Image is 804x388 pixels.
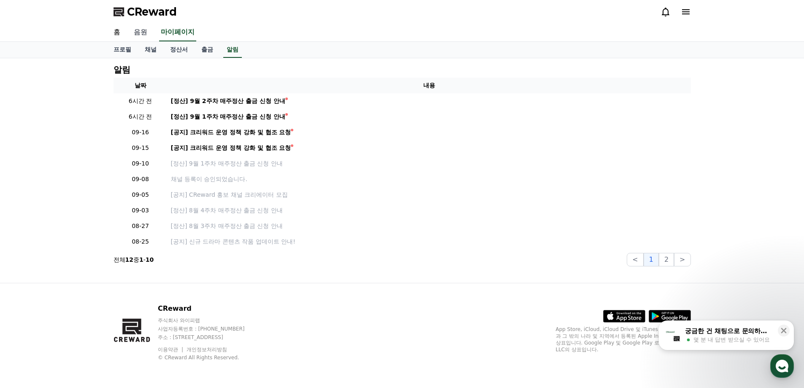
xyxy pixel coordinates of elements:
p: 사업자등록번호 : [PHONE_NUMBER] [158,326,261,332]
a: 개인정보처리방침 [187,347,227,353]
button: 1 [644,253,659,266]
a: 채널 [138,42,163,58]
a: [정산] 9월 1주차 매주정산 출금 신청 안내 [171,159,688,168]
button: < [627,253,643,266]
a: [정산] 8월 3주차 매주정산 출금 신청 안내 [171,222,688,231]
a: CReward [114,5,177,19]
p: 09-05 [117,190,164,199]
p: © CReward All Rights Reserved. [158,354,261,361]
a: [공지] 크리워드 운영 정책 강화 및 협조 요청 [171,128,688,137]
span: 대화 [77,281,87,288]
p: 전체 중 - [114,255,154,264]
div: [정산] 9월 1주차 매주정산 출금 신청 안내 [171,112,286,121]
a: [정산] 9월 2주차 매주정산 출금 신청 안내 [171,97,688,106]
a: 출금 [195,42,220,58]
div: [공지] 크리워드 운영 정책 강화 및 협조 요청 [171,144,291,152]
a: 홈 [3,268,56,289]
p: App Store, iCloud, iCloud Drive 및 iTunes Store는 미국과 그 밖의 나라 및 지역에서 등록된 Apple Inc.의 서비스 상표입니다. Goo... [556,326,691,353]
th: 내용 [168,78,691,93]
a: [공지] CReward 홍보 채널 크리에이터 모집 [171,190,688,199]
a: 홈 [107,24,127,41]
a: [정산] 8월 4주차 매주정산 출금 신청 안내 [171,206,688,215]
strong: 1 [139,256,143,263]
p: 채널 등록이 승인되었습니다. [171,175,688,184]
a: 대화 [56,268,109,289]
p: 09-03 [117,206,164,215]
p: 주소 : [STREET_ADDRESS] [158,334,261,341]
div: [공지] 크리워드 운영 정책 강화 및 협조 요청 [171,128,291,137]
p: 09-16 [117,128,164,137]
a: 음원 [127,24,154,41]
a: 마이페이지 [159,24,196,41]
th: 날짜 [114,78,168,93]
p: 08-27 [117,222,164,231]
p: 08-25 [117,237,164,246]
p: 09-08 [117,175,164,184]
p: 09-15 [117,144,164,152]
p: 6시간 전 [117,97,164,106]
button: 2 [659,253,674,266]
a: [공지] 신규 드라마 콘텐츠 작품 업데이트 안내! [171,237,688,246]
div: [정산] 9월 2주차 매주정산 출금 신청 안내 [171,97,286,106]
a: 설정 [109,268,162,289]
a: [정산] 9월 1주차 매주정산 출금 신청 안내 [171,112,688,121]
a: [공지] 크리워드 운영 정책 강화 및 협조 요청 [171,144,688,152]
a: 프로필 [107,42,138,58]
h4: 알림 [114,65,130,74]
span: 설정 [130,280,141,287]
a: 정산서 [163,42,195,58]
a: 이용약관 [158,347,184,353]
a: 알림 [223,42,242,58]
span: CReward [127,5,177,19]
p: 09-10 [117,159,164,168]
p: 주식회사 와이피랩 [158,317,261,324]
p: CReward [158,304,261,314]
button: > [674,253,690,266]
span: 홈 [27,280,32,287]
strong: 12 [125,256,133,263]
strong: 10 [146,256,154,263]
p: 6시간 전 [117,112,164,121]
